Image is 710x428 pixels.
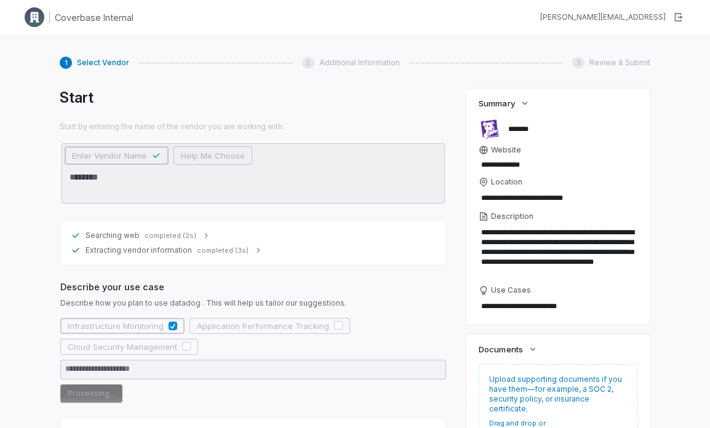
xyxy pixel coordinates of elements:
div: 3 [572,57,584,69]
h1: Coverbase Internal [55,11,134,24]
span: Use Cases [491,285,531,295]
span: Review & Submit [589,58,650,68]
span: Documents [479,344,522,355]
span: Summary [479,98,514,109]
span: Extracting vendor information [86,245,192,255]
button: Documents [475,338,541,360]
div: [PERSON_NAME][EMAIL_ADDRESS] [540,12,666,22]
span: completed (2s) [145,231,196,240]
span: Website [491,145,521,155]
span: Additional Information [319,58,400,68]
span: Start by entering the name of the vendor you are working with. [60,122,447,132]
span: Location [491,177,522,187]
input: Location [479,189,638,207]
span: Select Vendor [77,58,129,68]
span: Describe your use case [60,280,446,293]
img: Clerk Logo [25,7,44,27]
textarea: Use Cases [479,298,638,315]
span: Searching web [86,231,140,240]
div: 2 [302,57,314,69]
input: Website [479,157,618,172]
span: completed (3s) [197,246,249,255]
span: Description [491,212,533,221]
textarea: Description [479,224,638,280]
span: Drag and drop or [489,419,586,428]
div: 1 [60,57,72,69]
button: Summary [475,92,533,114]
h1: Start [60,89,447,107]
span: Describe how you plan to use datadog . This will help us tailor our suggestions. [60,298,446,308]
